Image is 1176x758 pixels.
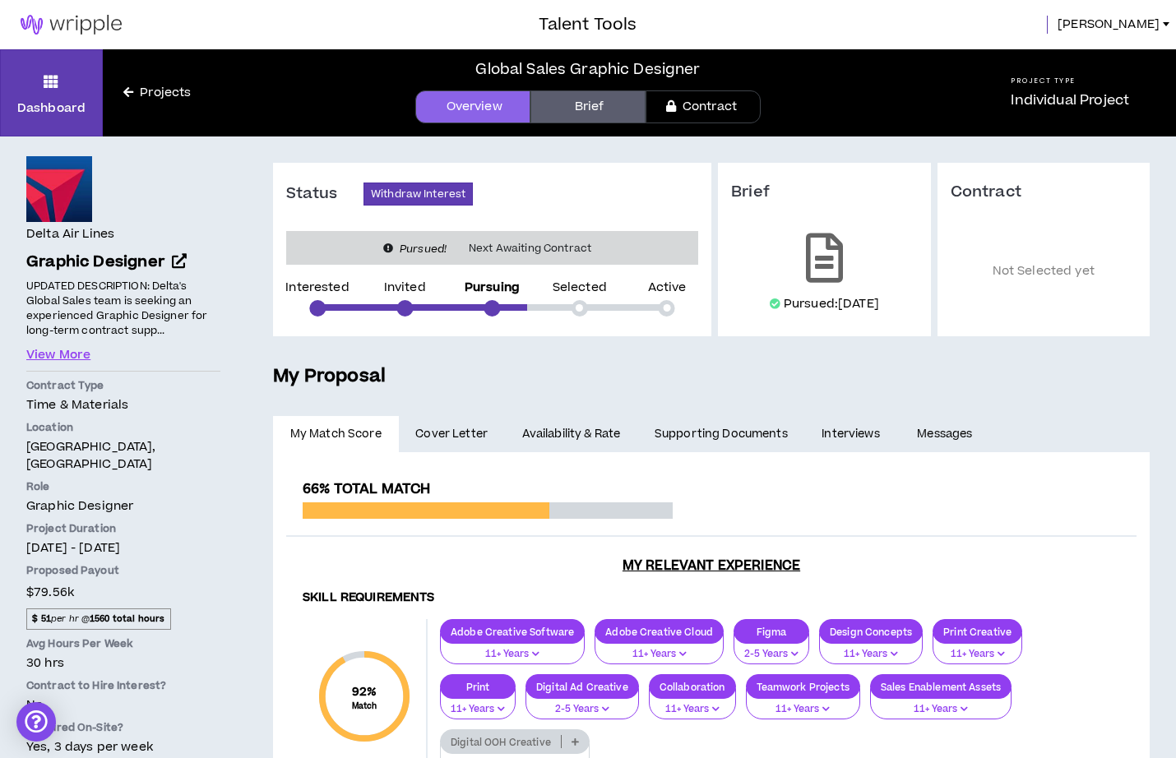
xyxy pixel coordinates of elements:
p: Dashboard [17,99,86,117]
button: 11+ Years [870,688,1012,719]
a: Graphic Designer [26,251,220,275]
span: Graphic Designer [26,251,164,273]
p: [DATE] - [DATE] [26,539,220,557]
button: 11+ Years [746,688,860,719]
div: Open Intercom Messenger [16,702,56,742]
a: Interviews [805,416,901,452]
p: No [26,696,220,714]
button: View More [26,346,90,364]
p: Individual Project [1011,90,1129,110]
button: 11+ Years [933,633,1022,664]
p: UPDATED DESCRIPTION: Delta's Global Sales team is seeking an experienced Graphic Designer for lon... [26,278,220,340]
p: Yes, 3 days per week [26,738,220,756]
p: Location [26,420,220,435]
p: 11+ Years [830,647,912,662]
p: Contract to Hire Interest? [26,678,220,693]
button: 11+ Years [649,688,736,719]
p: Role [26,479,220,494]
p: Teamwork Projects [747,681,859,693]
p: 30 hrs [26,654,220,672]
p: Figma [734,626,808,638]
strong: $ 51 [32,612,51,625]
a: Contract [646,90,761,123]
a: Brief [530,90,646,123]
a: Availability & Rate [505,416,637,452]
p: Digital Ad Creative [526,681,638,693]
p: 11+ Years [757,702,850,717]
button: 11+ Years [595,633,724,664]
h5: My Proposal [273,363,1150,391]
p: Print [441,681,515,693]
a: Supporting Documents [637,416,804,452]
p: Pursued: [DATE] [784,296,879,312]
p: Sales Enablement Assets [871,681,1011,693]
span: Cover Letter [415,425,488,443]
button: Withdraw Interest [363,183,473,206]
p: Adobe Creative Cloud [595,626,723,638]
span: 66% Total Match [303,479,430,499]
a: Projects [103,84,211,102]
p: Proposed Payout [26,563,220,578]
p: Active [648,282,687,293]
p: 2-5 Years [536,702,628,717]
p: Time & Materials [26,396,220,414]
h3: Status [286,184,363,204]
span: Graphic Designer [26,497,133,515]
button: 11+ Years [440,633,585,664]
button: 11+ Years [819,633,923,664]
p: 11+ Years [451,702,505,717]
h5: Project Type [1011,76,1129,86]
i: Pursued! [400,242,447,257]
p: Not Selected yet [951,227,1137,317]
a: My Match Score [273,416,399,452]
h3: Brief [731,183,918,202]
h3: Contract [951,183,1137,202]
p: 11+ Years [605,647,713,662]
p: 11+ Years [451,647,574,662]
small: Match [352,700,377,712]
p: Required On-Site? [26,720,220,735]
p: 11+ Years [660,702,725,717]
p: Project Duration [26,521,220,536]
span: [PERSON_NAME] [1058,16,1160,34]
p: Digital OOH Creative [441,736,561,748]
span: per hr @ [26,608,171,630]
p: [GEOGRAPHIC_DATA], [GEOGRAPHIC_DATA] [26,438,220,473]
p: Collaboration [650,681,735,693]
span: 92 % [352,683,377,700]
p: Print Creative [933,626,1021,638]
p: Invited [384,282,426,293]
a: Overview [415,90,530,123]
div: Global Sales Graphic Designer [475,58,700,81]
button: 2-5 Years [734,633,809,664]
p: Pursuing [465,282,520,293]
span: Next Awaiting Contract [459,240,601,257]
h3: My Relevant Experience [286,557,1137,574]
button: 11+ Years [440,688,516,719]
span: $79.56k [26,581,74,603]
p: Selected [553,282,607,293]
p: 11+ Years [943,647,1012,662]
p: Adobe Creative Software [441,626,584,638]
p: Avg Hours Per Week [26,636,220,651]
p: 2-5 Years [744,647,799,662]
h4: Delta Air Lines [26,225,114,243]
a: Messages [901,416,993,452]
h3: Talent Tools [539,12,637,37]
p: Design Concepts [820,626,922,638]
h4: Skill Requirements [303,590,1120,606]
strong: 1560 total hours [90,612,164,625]
p: Contract Type [26,378,220,393]
p: 11+ Years [881,702,1001,717]
p: Interested [285,282,349,293]
button: 2-5 Years [525,688,639,719]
